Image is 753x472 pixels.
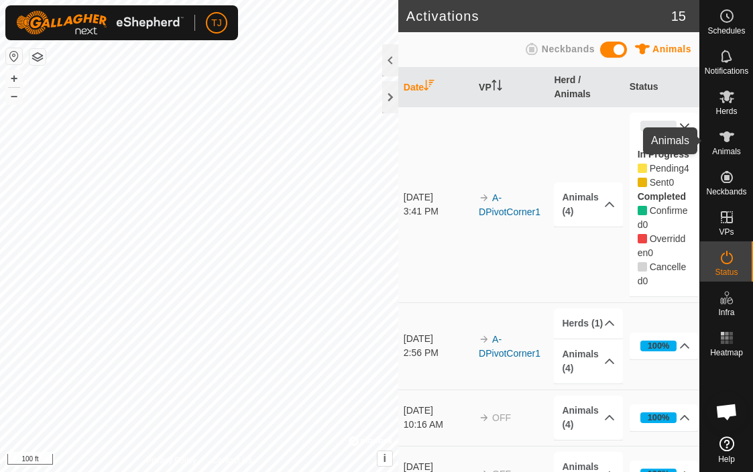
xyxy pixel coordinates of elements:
[554,396,623,440] p-accordion-header: Animals (4)
[700,431,753,469] a: Help
[630,139,699,296] p-accordion-content: 0%
[479,412,489,423] img: arrow
[638,178,647,187] i: 0 Sent
[554,339,623,383] p-accordion-header: Animals (4)
[712,147,741,156] span: Animals
[648,411,670,424] div: 100%
[706,188,746,196] span: Neckbands
[213,455,252,467] a: Contact Us
[554,182,623,227] p-accordion-header: Animals (4)
[554,308,623,339] p-accordion-header: Herds (1)
[638,164,647,173] i: 4 Pending 85349, 85351, 85350, 85348,
[719,228,734,236] span: VPs
[640,341,677,351] div: 100%
[707,27,745,35] span: Schedules
[669,177,675,188] span: Sent
[404,332,473,346] div: [DATE]
[643,276,648,286] span: Cancelled
[684,163,689,174] span: Pending
[30,49,46,65] button: Map Layers
[650,163,684,174] span: Pending
[643,219,648,230] span: Confirmed
[718,308,734,316] span: Infra
[630,333,699,359] p-accordion-header: 100%
[6,70,22,86] button: +
[705,67,748,75] span: Notifications
[650,177,669,188] span: Pending
[404,418,473,432] div: 10:16 AM
[146,455,196,467] a: Privacy Policy
[424,82,435,93] p-sorticon: Activate to sort
[638,149,689,160] label: In Progress
[542,44,595,54] span: Neckbands
[648,339,670,352] div: 100%
[492,412,511,423] span: OFF
[16,11,184,35] img: Gallagher Logo
[479,334,489,345] img: arrow
[479,192,489,203] img: arrow
[640,121,677,131] div: 0%
[707,392,747,432] div: Open chat
[640,412,677,423] div: 100%
[404,404,473,418] div: [DATE]
[624,68,699,107] th: Status
[638,262,647,272] i: 0 Cancelled
[473,68,548,107] th: VP
[638,206,647,215] i: 0 Confirmed
[715,107,737,115] span: Herds
[638,191,686,202] label: Completed
[491,82,502,93] p-sorticon: Activate to sort
[715,268,738,276] span: Status
[479,192,540,217] a: A-DPivotCorner1
[398,68,473,107] th: Date
[671,6,686,26] span: 15
[638,234,647,243] i: 0 Overridden
[404,190,473,204] div: [DATE]
[404,346,473,360] div: 2:56 PM
[630,404,699,431] p-accordion-header: 100%
[211,16,222,30] span: TJ
[548,68,624,107] th: Herd / Animals
[638,261,686,286] span: Cancelled
[718,455,735,463] span: Help
[406,8,671,24] h2: Activations
[638,233,686,258] span: Overridden
[6,48,22,64] button: Reset Map
[652,44,691,54] span: Animals
[404,204,473,219] div: 3:41 PM
[648,247,653,258] span: Overridden
[378,451,392,466] button: i
[710,349,743,357] span: Heatmap
[6,88,22,104] button: –
[479,334,540,359] a: A-DPivotCorner1
[630,113,699,139] p-accordion-header: 0%
[384,453,386,464] span: i
[638,205,688,230] span: Confirmed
